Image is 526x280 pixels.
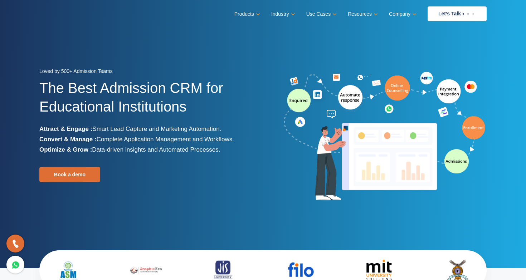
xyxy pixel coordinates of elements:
[306,9,335,19] a: Use Cases
[39,167,100,182] a: Book a demo
[92,146,220,153] span: Data-driven insights and Automated Processes.
[271,9,294,19] a: Industry
[39,146,92,153] b: Optimize & Grow :
[283,70,487,203] img: admission-software-home-page-header
[39,136,97,143] b: Convert & Manage :
[39,79,258,124] h1: The Best Admission CRM for Educational Institutions
[234,9,259,19] a: Products
[428,6,487,21] a: Let’s Talk
[348,9,376,19] a: Resources
[39,126,92,132] b: Attract & Engage :
[39,66,258,79] div: Loved by 500+ Admission Teams
[92,126,221,132] span: Smart Lead Capture and Marketing Automation.
[389,9,415,19] a: Company
[97,136,234,143] span: Complete Application Management and Workflows.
